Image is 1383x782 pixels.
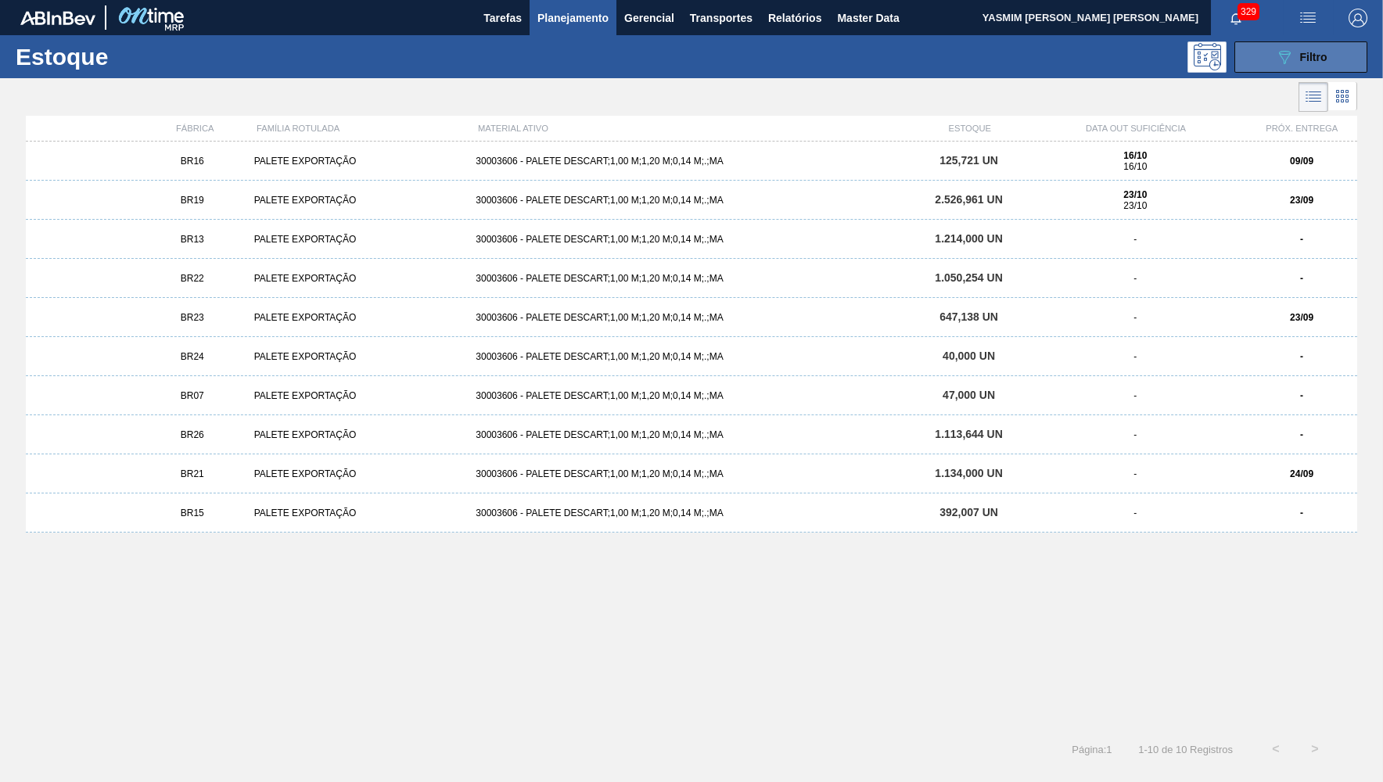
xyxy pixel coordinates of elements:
div: ESTOQUE [914,124,1025,133]
span: 2.526,961 UN [935,193,1002,206]
div: 30003606 - PALETE DESCART;1,00 M;1,20 M;0,14 M;.;MA [469,429,913,440]
span: Master Data [837,9,899,27]
span: BR23 [181,312,204,323]
strong: 23/09 [1290,312,1313,323]
strong: - [1300,351,1303,362]
span: - [1133,508,1137,518]
button: Notificações [1211,7,1261,29]
div: PALETE EXPORTAÇÃO [248,351,470,362]
div: PALETE EXPORTAÇÃO [248,195,470,206]
button: < [1256,730,1295,769]
strong: - [1300,273,1303,284]
div: PALETE EXPORTAÇÃO [248,468,470,479]
span: Relatórios [768,9,821,27]
span: 23/10 [1123,200,1147,211]
button: > [1295,730,1335,769]
span: Gerencial [624,9,674,27]
span: Página : 1 [1072,744,1112,755]
strong: 09/09 [1290,156,1313,167]
div: PALETE EXPORTAÇÃO [248,508,470,518]
span: BR24 [181,351,204,362]
span: 329 [1238,3,1259,20]
span: - [1133,390,1137,401]
div: 30003606 - PALETE DESCART;1,00 M;1,20 M;0,14 M;.;MA [469,156,913,167]
div: MATERIAL ATIVO [472,124,914,133]
div: 30003606 - PALETE DESCART;1,00 M;1,20 M;0,14 M;.;MA [469,234,913,245]
img: userActions [1299,9,1317,27]
span: - [1133,312,1137,323]
div: 30003606 - PALETE DESCART;1,00 M;1,20 M;0,14 M;.;MA [469,351,913,362]
div: PRÓX. ENTREGA [1247,124,1357,133]
div: Pogramando: nenhum usuário selecionado [1187,41,1227,73]
span: 1.214,000 UN [935,232,1002,245]
span: BR21 [181,468,204,479]
span: 40,000 UN [943,350,995,362]
strong: - [1300,234,1303,245]
strong: - [1300,390,1303,401]
span: BR15 [181,508,204,518]
span: - [1133,429,1137,440]
strong: 23/10 [1123,189,1147,200]
div: DATA OUT SUFICIÊNCIA [1026,124,1247,133]
span: BR22 [181,273,204,284]
div: PALETE EXPORTAÇÃO [248,429,470,440]
div: 30003606 - PALETE DESCART;1,00 M;1,20 M;0,14 M;.;MA [469,195,913,206]
span: Tarefas [483,9,522,27]
strong: 24/09 [1290,468,1313,479]
span: BR19 [181,195,204,206]
span: 16/10 [1123,161,1147,172]
span: - [1133,273,1137,284]
div: PALETE EXPORTAÇÃO [248,312,470,323]
span: BR16 [181,156,204,167]
div: PALETE EXPORTAÇÃO [248,273,470,284]
span: 1 - 10 de 10 Registros [1136,744,1233,755]
span: 392,007 UN [939,506,998,518]
strong: - [1300,508,1303,518]
strong: 16/10 [1123,150,1147,161]
span: Planejamento [537,9,609,27]
span: 47,000 UN [943,389,995,401]
span: BR26 [181,429,204,440]
strong: 23/09 [1290,195,1313,206]
div: PALETE EXPORTAÇÃO [248,156,470,167]
span: 647,138 UN [939,310,998,323]
span: 1.113,644 UN [935,428,1002,440]
span: Filtro [1300,51,1327,63]
div: 30003606 - PALETE DESCART;1,00 M;1,20 M;0,14 M;.;MA [469,390,913,401]
div: Visão em Cards [1328,82,1357,112]
strong: - [1300,429,1303,440]
div: FÁBRICA [140,124,250,133]
span: - [1133,351,1137,362]
div: PALETE EXPORTAÇÃO [248,390,470,401]
div: 30003606 - PALETE DESCART;1,00 M;1,20 M;0,14 M;.;MA [469,273,913,284]
button: Filtro [1234,41,1367,73]
span: Transportes [690,9,753,27]
div: 30003606 - PALETE DESCART;1,00 M;1,20 M;0,14 M;.;MA [469,468,913,479]
h1: Estoque [16,48,246,66]
span: BR13 [181,234,204,245]
span: BR07 [181,390,204,401]
img: Logout [1349,9,1367,27]
span: - [1133,234,1137,245]
span: 1.050,254 UN [935,271,1002,284]
span: 1.134,000 UN [935,467,1002,479]
div: Visão em Lista [1299,82,1328,112]
span: - [1133,468,1137,479]
div: FAMÍLIA ROTULADA [250,124,472,133]
img: TNhmsLtSVTkK8tSr43FrP2fwEKptu5GPRR3wAAAABJRU5ErkJggg== [20,11,95,25]
span: 125,721 UN [939,154,998,167]
div: 30003606 - PALETE DESCART;1,00 M;1,20 M;0,14 M;.;MA [469,312,913,323]
div: 30003606 - PALETE DESCART;1,00 M;1,20 M;0,14 M;.;MA [469,508,913,518]
div: PALETE EXPORTAÇÃO [248,234,470,245]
